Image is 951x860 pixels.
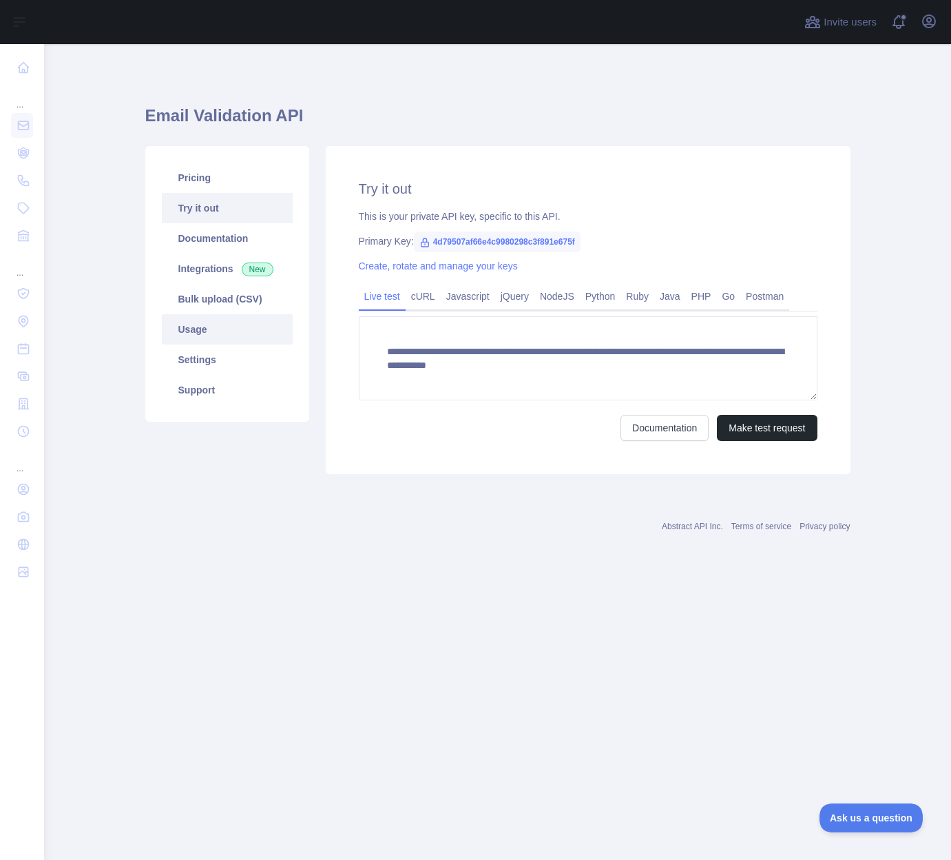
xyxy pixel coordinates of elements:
[620,415,709,441] a: Documentation
[406,285,441,307] a: cURL
[359,260,518,272] a: Create, rotate and manage your keys
[717,415,817,441] button: Make test request
[359,179,817,198] h2: Try it out
[800,522,850,531] a: Privacy policy
[11,447,33,474] div: ...
[580,285,621,307] a: Python
[162,163,293,193] a: Pricing
[819,803,923,832] iframe: Toggle Customer Support
[359,285,406,307] a: Live test
[162,284,293,314] a: Bulk upload (CSV)
[162,193,293,223] a: Try it out
[162,223,293,254] a: Documentation
[686,285,717,307] a: PHP
[495,285,534,307] a: jQuery
[162,314,293,345] a: Usage
[534,285,580,307] a: NodeJS
[145,105,850,138] h1: Email Validation API
[162,375,293,405] a: Support
[662,522,723,531] a: Abstract API Inc.
[824,14,877,30] span: Invite users
[359,209,817,223] div: This is your private API key, specific to this API.
[414,232,581,252] span: 4d79507af66e4c9980298c3f891e675f
[654,285,686,307] a: Java
[620,285,654,307] a: Ruby
[242,263,273,276] span: New
[740,285,789,307] a: Postman
[731,522,791,531] a: Terms of service
[162,345,293,375] a: Settings
[162,254,293,284] a: Integrations New
[11,251,33,278] div: ...
[716,285,740,307] a: Go
[802,11,879,33] button: Invite users
[441,285,495,307] a: Javascript
[359,234,817,248] div: Primary Key:
[11,83,33,110] div: ...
